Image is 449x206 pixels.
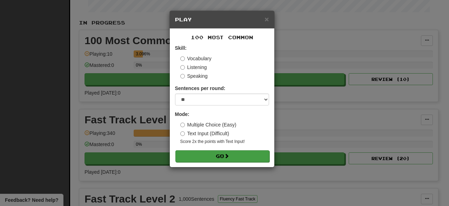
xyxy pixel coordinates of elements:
[180,64,207,71] label: Listening
[180,139,269,145] small: Score 2x the points with Text Input !
[175,45,187,51] strong: Skill:
[175,16,269,23] h5: Play
[264,15,269,23] button: Close
[191,34,253,40] span: 100 Most Common
[175,150,269,162] button: Go
[180,73,208,80] label: Speaking
[180,55,212,62] label: Vocabulary
[180,121,236,128] label: Multiple Choice (Easy)
[180,65,185,70] input: Listening
[180,56,185,61] input: Vocabulary
[180,123,185,127] input: Multiple Choice (Easy)
[180,131,185,136] input: Text Input (Difficult)
[180,74,185,78] input: Speaking
[264,15,269,23] span: ×
[175,85,226,92] label: Sentences per round:
[180,130,229,137] label: Text Input (Difficult)
[175,111,189,117] strong: Mode:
